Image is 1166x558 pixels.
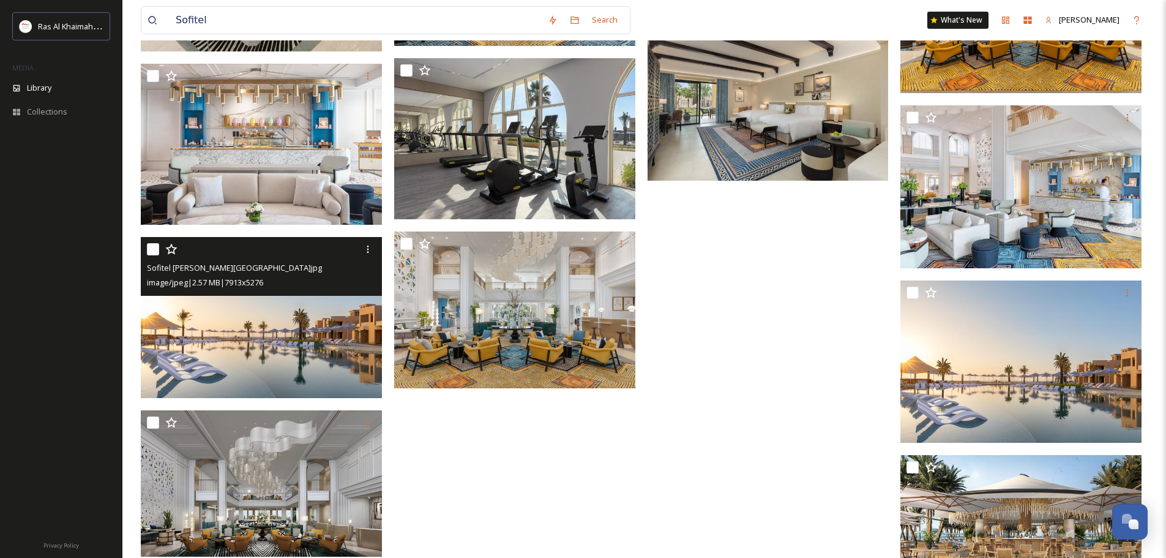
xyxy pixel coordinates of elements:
[900,281,1144,443] img: Sofitel Al Hamra Beach Resort swimming pool.jpg
[394,231,635,388] img: Sofitel Al Hamra Beach Resort.jpg
[141,410,384,557] img: Sofitel Al Hamra Beach Resort Lobby.jpg
[1059,14,1119,25] span: [PERSON_NAME]
[141,237,382,398] img: Sofitel Al Hamra Beach Resort.jpg
[648,20,889,181] img: Sofitel Al Hamra Beach Resort.jpg
[20,20,32,32] img: Logo_RAKTDA_RGB-01.png
[1039,8,1126,32] a: [PERSON_NAME]
[586,8,624,32] div: Search
[43,537,79,552] a: Privacy Policy
[43,541,79,549] span: Privacy Policy
[927,12,988,29] a: What's New
[27,82,51,94] span: Library
[27,106,67,118] span: Collections
[900,105,1144,268] img: Sofitel Al Hamra Beach Resort cafe.jpg
[394,58,635,219] img: Sofitel Al Hamra Beach Resort gym.jpg
[147,262,322,273] span: Sofitel [PERSON_NAME][GEOGRAPHIC_DATA]jpg
[170,7,542,34] input: Search your library
[38,20,211,32] span: Ras Al Khaimah Tourism Development Authority
[12,63,34,72] span: MEDIA
[141,64,382,225] img: Sofitel Al Hamra Beach Resort cafe.jpg
[1112,504,1148,540] button: Open Chat
[147,277,263,288] span: image/jpeg | 2.57 MB | 7913 x 5276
